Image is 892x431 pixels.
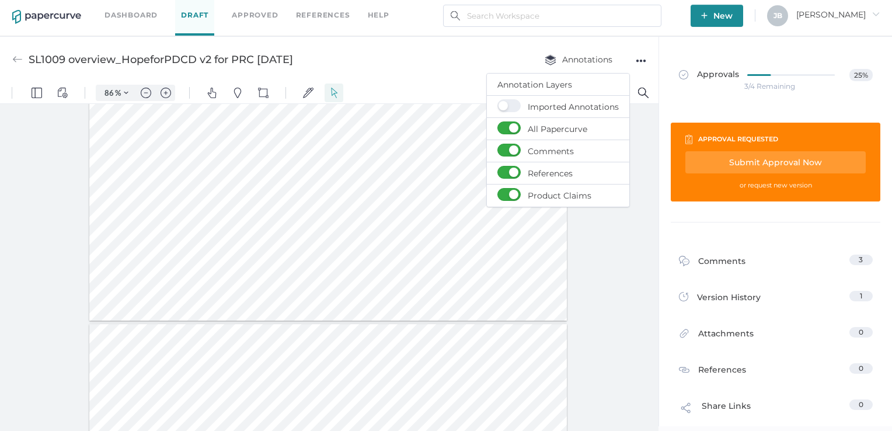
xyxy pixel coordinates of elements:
[27,1,46,20] button: Panel
[115,6,121,15] span: %
[487,118,629,140] button: All Papercurve
[303,5,313,16] img: default-sign.svg
[685,179,866,192] div: or request new version
[679,364,689,375] img: reference-icon.cd0ee6a9.svg
[701,12,708,19] img: plus-white.e19ec114.svg
[685,134,692,144] img: clipboard-icon-white.67177333.svg
[497,74,619,95] span: Annotation Layers
[117,2,135,19] button: Zoom Controls
[679,256,689,269] img: comment-icon.4fbda5a2.svg
[679,255,873,273] a: Comments3
[228,1,247,20] button: Pins
[691,5,743,27] button: New
[487,140,629,162] button: Comments
[679,327,873,345] a: Attachments0
[487,185,629,207] button: Product Claims
[679,327,754,345] div: Attachments
[141,5,151,16] img: default-minus.svg
[29,48,293,71] div: SL1009 overview_HopeforPDCD v2 for PRC [DATE]
[99,5,115,16] input: Set zoom
[32,5,42,16] img: default-leftsidepanel.svg
[207,5,217,16] img: default-pan.svg
[545,54,556,65] img: annotation-layers.cc6d0e6b.svg
[487,96,629,118] button: Imported Annotations
[679,363,746,378] div: References
[232,9,278,22] a: Approved
[859,328,863,336] span: 0
[299,1,318,20] button: Signatures
[296,9,350,22] a: References
[325,1,343,20] button: Select
[57,5,68,16] img: default-viewcontrols.svg
[329,5,339,16] img: default-select.svg
[859,255,863,264] span: 3
[679,69,739,82] span: Approvals
[368,9,389,22] div: help
[545,54,612,65] span: Annotations
[849,69,872,81] span: 25%
[679,363,873,378] a: References0
[124,8,128,13] img: chevron.svg
[634,1,653,20] button: Search
[679,291,873,307] a: Version History1
[451,11,460,20] img: search.bf03fe8b.svg
[679,328,689,342] img: attachments-icon.0dd0e375.svg
[533,48,624,71] button: Annotations
[12,54,23,65] img: back-arrow-grey.72011ae3.svg
[232,5,243,16] img: default-pin.svg
[497,118,619,140] span: All Papercurve
[497,162,619,184] span: References
[53,1,72,20] button: View Controls
[137,2,155,19] button: Zoom out
[679,399,873,422] a: Share Links0
[679,292,688,304] img: versions-icon.ee5af6b0.svg
[872,10,880,18] i: arrow_right
[672,57,880,102] a: Approvals25%
[156,2,175,19] button: Zoom in
[638,5,649,16] img: default-magnifying-glass.svg
[679,399,751,422] div: Share Links
[497,96,619,117] span: Imported Annotations
[12,10,81,24] img: papercurve-logo-colour.7244d18c.svg
[497,140,619,162] span: Comments
[679,291,761,307] div: Version History
[679,401,693,418] img: share-link-icon.af96a55c.svg
[497,185,619,207] span: Product Claims
[773,11,782,20] span: J B
[104,9,158,22] a: Dashboard
[859,364,863,373] span: 0
[258,5,269,16] img: shapes-icon.svg
[860,291,862,300] span: 1
[161,5,171,16] img: default-plus.svg
[701,5,733,27] span: New
[254,1,273,20] button: Shapes
[443,5,661,27] input: Search Workspace
[679,255,745,273] div: Comments
[487,74,629,96] button: Annotation Layers
[487,162,629,185] button: References
[698,133,778,145] div: approval requested
[685,151,866,173] div: Submit Approval Now
[796,9,880,20] span: [PERSON_NAME]
[636,53,646,69] div: ●●●
[203,1,221,20] button: Pan
[859,400,863,409] span: 0
[679,70,688,79] img: approved-grey.341b8de9.svg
